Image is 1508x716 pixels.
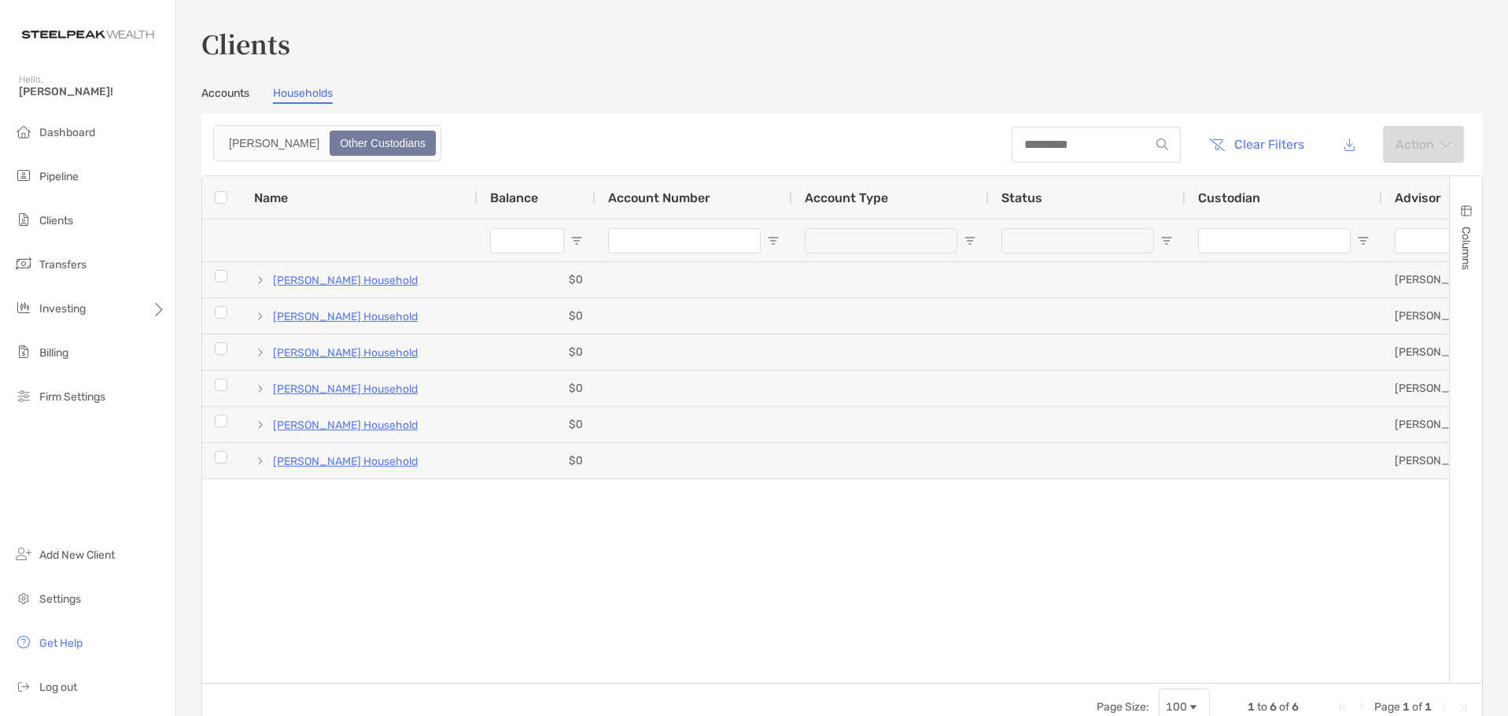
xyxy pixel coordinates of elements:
[1374,700,1400,714] span: Page
[39,170,79,183] span: Pipeline
[19,85,166,98] span: [PERSON_NAME]!
[39,681,77,694] span: Log out
[477,334,595,370] div: $0
[608,228,761,253] input: Account Number Filter Input
[201,87,249,104] a: Accounts
[39,126,95,139] span: Dashboard
[1198,190,1260,205] span: Custodian
[14,122,33,141] img: dashboard icon
[1248,700,1255,714] span: 1
[477,298,595,334] div: $0
[14,544,33,563] img: add_new_client icon
[1097,700,1149,714] div: Page Size:
[1355,701,1368,714] div: Previous Page
[767,234,780,247] button: Open Filter Menu
[608,190,710,205] span: Account Number
[1160,234,1173,247] button: Open Filter Menu
[1395,190,1441,205] span: Advisor
[39,390,105,404] span: Firm Settings
[1425,700,1432,714] span: 1
[805,190,888,205] span: Account Type
[1198,228,1351,253] input: Custodian Filter Input
[1196,127,1316,162] button: Clear Filters
[14,166,33,185] img: pipeline icon
[477,407,595,442] div: $0
[273,379,418,399] a: [PERSON_NAME] Household
[39,302,86,316] span: Investing
[14,254,33,273] img: transfers icon
[477,371,595,406] div: $0
[1270,700,1277,714] span: 6
[490,190,538,205] span: Balance
[39,548,115,562] span: Add New Client
[964,234,976,247] button: Open Filter Menu
[1440,141,1451,149] img: arrow
[1257,700,1267,714] span: to
[1357,234,1370,247] button: Open Filter Menu
[39,214,73,227] span: Clients
[1412,700,1422,714] span: of
[14,298,33,317] img: investing icon
[331,132,434,154] div: Other Custodians
[1337,701,1349,714] div: First Page
[1279,700,1289,714] span: of
[570,234,583,247] button: Open Filter Menu
[14,633,33,651] img: get-help icon
[1166,700,1187,714] div: 100
[273,343,418,363] a: [PERSON_NAME] Household
[39,346,68,360] span: Billing
[273,415,418,435] a: [PERSON_NAME] Household
[1292,700,1299,714] span: 6
[477,443,595,478] div: $0
[14,677,33,696] img: logout icon
[19,6,157,63] img: Zoe Logo
[1459,227,1473,270] span: Columns
[39,637,83,650] span: Get Help
[1383,126,1464,163] button: Actionarrow
[273,452,418,471] a: [PERSON_NAME] Household
[273,307,418,327] a: [PERSON_NAME] Household
[201,25,1483,61] h3: Clients
[1403,700,1410,714] span: 1
[14,589,33,607] img: settings icon
[39,258,87,271] span: Transfers
[39,592,81,606] span: Settings
[273,87,333,104] a: Households
[1457,701,1469,714] div: Last Page
[14,342,33,361] img: billing icon
[1156,138,1168,150] img: input icon
[490,228,564,253] input: Balance Filter Input
[14,210,33,229] img: clients icon
[273,271,418,290] a: [PERSON_NAME] Household
[213,125,441,161] div: segmented control
[14,386,33,405] img: firm-settings icon
[1001,190,1042,205] span: Status
[220,132,328,154] div: Zoe
[254,190,288,205] span: Name
[477,262,595,297] div: $0
[1438,701,1451,714] div: Next Page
